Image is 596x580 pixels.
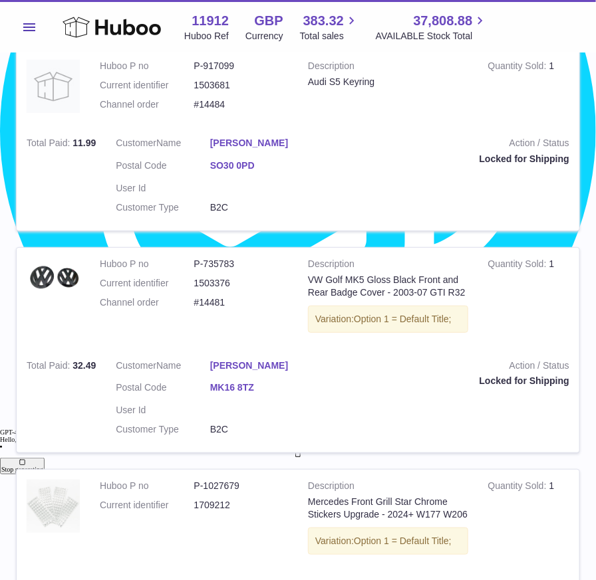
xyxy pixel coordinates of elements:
[100,79,194,92] dt: Current identifier
[100,277,194,290] dt: Current identifier
[210,159,305,172] a: SO30 0PD
[194,60,289,72] dd: P-917099
[184,30,229,43] div: Huboo Ref
[308,528,468,555] div: Variation:
[27,480,80,533] img: IMG-20250108-WA0006.jpg
[27,138,73,151] strong: Total Paid
[27,60,80,113] img: no-photo.jpg
[100,258,194,270] dt: Huboo P no
[308,306,468,333] div: Variation:
[116,138,156,148] span: Customer
[478,470,579,571] td: 1
[210,381,305,394] a: MK16 8TZ
[376,12,488,43] a: 37,808.88 AVAILABLE Stock Total
[100,480,194,492] dt: Huboo P no
[354,535,452,546] span: Option 1 = Default Title;
[308,258,468,274] strong: Description
[210,137,305,149] a: [PERSON_NAME]
[194,499,289,512] dd: 1709212
[194,258,289,270] dd: P-735783
[116,404,210,417] dt: User Id
[194,480,289,492] dd: P-1027679
[478,50,579,128] td: 1
[116,360,156,371] span: Customer
[324,137,569,153] strong: Action / Status
[210,359,305,372] a: [PERSON_NAME]
[116,182,210,195] dt: User Id
[192,12,229,30] strong: 11912
[27,258,80,298] img: IMG_20200711_003615344_e54f232f-0b66-499c-95cc-6dd40e44797e.jpg
[303,12,344,30] span: 383.32
[254,12,283,30] strong: GBP
[413,12,472,30] span: 37,808.88
[194,277,289,290] dd: 1503376
[210,201,305,214] dd: B2C
[100,499,194,512] dt: Current identifier
[73,138,96,148] span: 11.99
[116,359,210,375] dt: Name
[478,248,579,349] td: 1
[100,296,194,309] dt: Channel order
[488,258,549,272] strong: Quantity Sold
[73,360,96,371] span: 32.49
[100,60,194,72] dt: Huboo P no
[308,480,468,496] strong: Description
[245,30,283,43] div: Currency
[300,12,359,43] a: 383.32 Total sales
[116,423,210,436] dt: Customer Type
[1,459,43,473] div: Stop generating
[308,60,468,76] strong: Description
[100,98,194,111] dt: Channel order
[488,480,549,494] strong: Quantity Sold
[376,30,488,43] span: AVAILABLE Stock Total
[354,314,452,324] span: Option 1 = Default Title;
[308,274,468,299] div: VW Golf MK5 Gloss Black Front and Rear Badge Cover - 2003-07 GTI R32
[116,159,210,175] dt: Postal Code
[308,496,468,521] div: Mercedes Front Grill Star Chrome Stickers Upgrade - 2024+ W177 W206
[324,153,569,165] div: Locked for Shipping
[194,296,289,309] dd: #14481
[324,375,569,387] div: Locked for Shipping
[116,201,210,214] dt: Customer Type
[27,360,73,374] strong: Total Paid
[210,423,305,436] dd: B2C
[116,137,210,153] dt: Name
[488,60,549,74] strong: Quantity Sold
[324,359,569,375] strong: Action / Status
[194,79,289,92] dd: 1503681
[308,76,468,88] div: Audi S5 Keyring
[116,381,210,397] dt: Postal Code
[300,30,359,43] span: Total sales
[194,98,289,111] dd: #14484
